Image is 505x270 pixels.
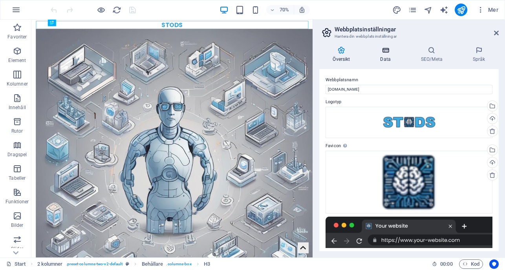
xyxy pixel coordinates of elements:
span: Kod [463,259,479,269]
p: Dragspel [7,151,27,158]
button: pages [408,5,417,15]
p: Slider [11,246,23,252]
nav: breadcrumb [37,259,210,269]
button: navigator [423,5,433,15]
p: Favoriter [7,34,27,40]
p: Rutor [11,128,23,134]
a: Klicka för att avbryta val. Dubbelklicka för att öppna sidor [6,259,26,269]
span: Klicka för att välja. Dubbelklicka för att redigera [142,259,163,269]
span: . columns-box [166,259,191,269]
label: Webbplatsnamn [326,75,492,85]
button: Kod [459,259,483,269]
label: Förhandsvisa bild (öppna graf) [326,251,492,261]
button: design [392,5,401,15]
p: Innehåll [9,104,26,111]
h2: Webbplatsinställningar [335,26,499,33]
h4: Översikt [319,46,367,63]
button: publish [455,4,467,16]
i: Det här elementet är en anpassningsbar förinställning [126,262,129,266]
h6: 70% [278,5,291,15]
button: Klicka här för att lämna förhandsvisningsläge och fortsätta redigera [96,5,106,15]
i: Navigatör [424,5,433,15]
div: stodslogo.png [326,107,492,138]
label: Logotyp [326,97,492,107]
h6: Sessionstid [432,259,453,269]
i: AI Writer [439,5,448,15]
button: Mer [474,4,501,16]
h3: Hantera din webbplats inställningar [335,33,483,40]
i: Design (Ctrl+Alt+Y) [392,5,401,15]
h4: Data [367,46,407,63]
i: Sidor (Ctrl+Alt+S) [408,5,417,15]
label: Favicon [326,141,492,151]
span: Klicka för att välja. Dubbelklicka för att redigera [37,259,63,269]
span: Mer [477,6,498,14]
span: . preset-columns-two-v2-default [66,259,123,269]
button: 70% [266,5,294,15]
div: faviconstods.png [326,151,492,213]
i: Justera zoomnivån automatiskt vid storleksändring för att passa vald enhet. [298,6,306,13]
h4: SEO/Meta [407,46,459,63]
span: 00 00 [440,259,452,269]
h4: Språk [459,46,499,63]
p: Funktioner [5,199,29,205]
p: Element [8,57,26,64]
p: Bilder [11,222,23,228]
button: Usercentrics [489,259,499,269]
p: Kolumner [7,81,28,87]
i: Publicera [457,5,466,15]
p: Tabeller [9,175,26,181]
i: Uppdatera sida [112,5,121,15]
span: : [446,261,447,267]
button: text_generator [439,5,448,15]
button: reload [112,5,121,15]
input: Namn... [326,85,492,94]
span: Klicka för att välja. Dubbelklicka för att redigera [204,259,210,269]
